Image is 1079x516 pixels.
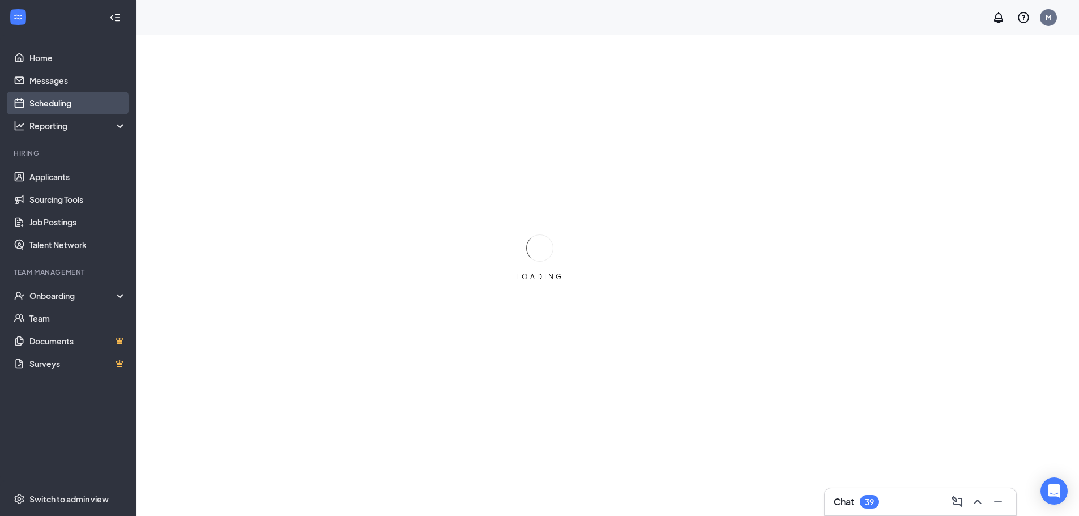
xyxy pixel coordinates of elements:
[12,11,24,23] svg: WorkstreamLogo
[29,46,126,69] a: Home
[14,290,25,301] svg: UserCheck
[989,493,1007,511] button: Minimize
[109,12,121,23] svg: Collapse
[865,497,874,507] div: 39
[969,493,987,511] button: ChevronUp
[14,267,124,277] div: Team Management
[991,495,1005,509] svg: Minimize
[14,148,124,158] div: Hiring
[14,493,25,505] svg: Settings
[1046,12,1051,22] div: M
[511,272,568,282] div: LOADING
[29,69,126,92] a: Messages
[29,92,126,114] a: Scheduling
[29,188,126,211] a: Sourcing Tools
[950,495,964,509] svg: ComposeMessage
[992,11,1005,24] svg: Notifications
[29,120,127,131] div: Reporting
[29,233,126,256] a: Talent Network
[29,307,126,330] a: Team
[971,495,984,509] svg: ChevronUp
[1017,11,1030,24] svg: QuestionInfo
[1040,477,1068,505] div: Open Intercom Messenger
[14,120,25,131] svg: Analysis
[29,493,109,505] div: Switch to admin view
[948,493,966,511] button: ComposeMessage
[29,352,126,375] a: SurveysCrown
[29,211,126,233] a: Job Postings
[29,330,126,352] a: DocumentsCrown
[29,290,117,301] div: Onboarding
[29,165,126,188] a: Applicants
[834,496,854,508] h3: Chat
